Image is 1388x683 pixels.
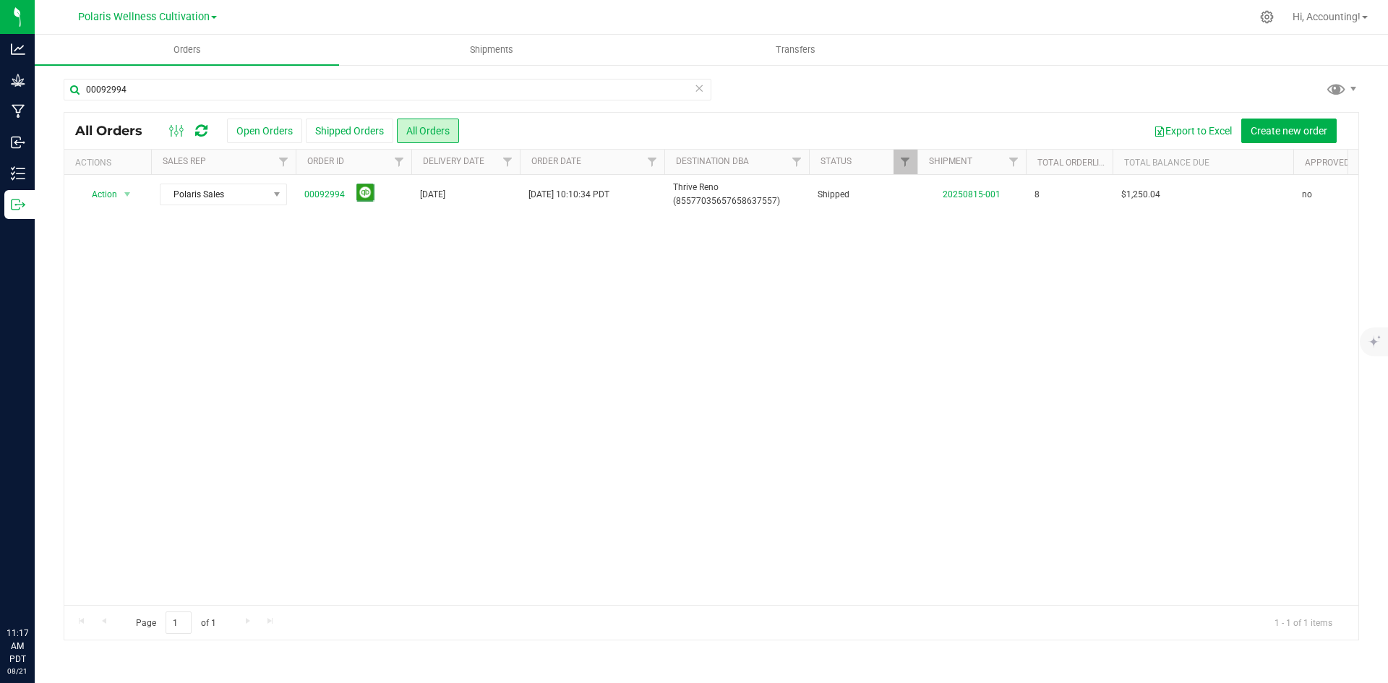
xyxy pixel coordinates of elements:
a: Filter [1002,150,1026,174]
a: 00092994 [304,188,345,202]
span: Create new order [1251,125,1327,137]
span: [DATE] [420,188,445,202]
button: All Orders [397,119,459,143]
a: Filter [641,150,664,174]
a: Orders [35,35,339,65]
inline-svg: Inventory [11,166,25,181]
a: Shipment [929,156,972,166]
a: Shipments [339,35,643,65]
a: Order ID [307,156,344,166]
span: Hi, Accounting! [1293,11,1361,22]
span: no [1302,188,1312,202]
button: Shipped Orders [306,119,393,143]
span: 1 - 1 of 1 items [1263,611,1344,633]
span: Transfers [756,43,835,56]
span: Clear [694,79,704,98]
a: Transfers [643,35,948,65]
span: Action [79,184,118,205]
div: Actions [75,158,145,168]
a: Filter [785,150,809,174]
p: 08/21 [7,666,28,676]
a: Destination DBA [676,156,749,166]
div: Manage settings [1258,10,1276,24]
span: Thrive Reno (85577035657658637557) [673,181,800,208]
a: Filter [496,150,520,174]
a: Approved? [1305,158,1354,168]
a: Sales Rep [163,156,206,166]
th: Total Balance Due [1113,150,1293,175]
span: All Orders [75,123,157,139]
inline-svg: Inbound [11,135,25,150]
span: Shipments [450,43,533,56]
iframe: Resource center unread badge [43,565,60,583]
a: Order Date [531,156,581,166]
span: Polaris Wellness Cultivation [78,11,210,23]
span: [DATE] 10:10:34 PDT [528,188,609,202]
a: Filter [894,150,917,174]
a: Delivery Date [423,156,484,166]
a: Filter [272,150,296,174]
span: 8 [1034,188,1040,202]
button: Create new order [1241,119,1337,143]
inline-svg: Grow [11,73,25,87]
span: Shipped [818,188,909,202]
button: Export to Excel [1144,119,1241,143]
a: 20250815-001 [943,189,1001,199]
input: Search Order ID, Destination, Customer PO... [64,79,711,100]
span: Page of 1 [124,611,228,634]
inline-svg: Analytics [11,42,25,56]
a: Status [821,156,852,166]
span: Polaris Sales [160,184,268,205]
inline-svg: Outbound [11,197,25,212]
inline-svg: Manufacturing [11,104,25,119]
span: select [119,184,137,205]
p: 11:17 AM PDT [7,627,28,666]
button: Open Orders [227,119,302,143]
a: Filter [387,150,411,174]
a: Total Orderlines [1037,158,1115,168]
span: $1,250.04 [1121,188,1160,202]
input: 1 [166,611,192,634]
span: Orders [154,43,220,56]
iframe: Resource center [14,567,58,611]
